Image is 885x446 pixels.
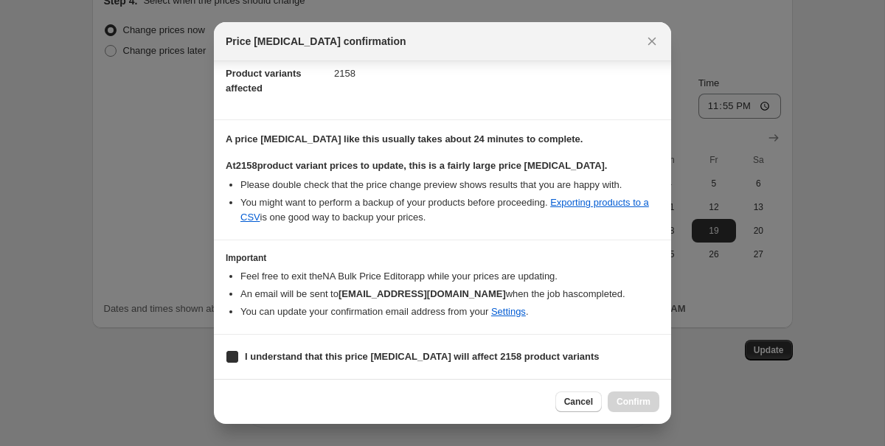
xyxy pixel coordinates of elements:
button: Cancel [555,391,602,412]
b: At 2158 product variant prices to update, this is a fairly large price [MEDICAL_DATA]. [226,160,607,171]
b: A price [MEDICAL_DATA] like this usually takes about 24 minutes to complete. [226,133,583,144]
b: I understand that this price [MEDICAL_DATA] will affect 2158 product variants [245,351,600,362]
span: Product variants affected [226,68,302,94]
li: You can update your confirmation email address from your . [240,304,659,319]
span: Cancel [564,396,593,408]
dd: 2158 [334,54,659,93]
b: [EMAIL_ADDRESS][DOMAIN_NAME] [339,288,506,299]
h3: Important [226,252,659,264]
li: Please double check that the price change preview shows results that you are happy with. [240,178,659,192]
a: Settings [491,306,526,317]
li: An email will be sent to when the job has completed . [240,287,659,302]
li: Feel free to exit the NA Bulk Price Editor app while your prices are updating. [240,269,659,284]
li: You might want to perform a backup of your products before proceeding. is one good way to backup ... [240,195,659,225]
span: Price [MEDICAL_DATA] confirmation [226,34,406,49]
button: Close [642,31,662,52]
a: Exporting products to a CSV [240,197,649,223]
